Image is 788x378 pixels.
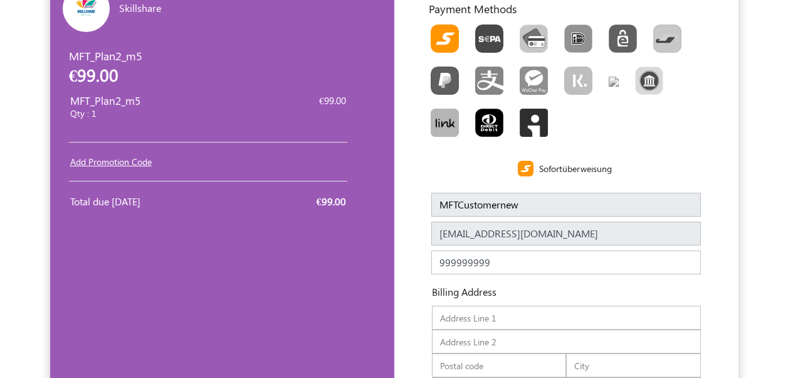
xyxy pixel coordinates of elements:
[635,67,663,95] img: BankTransfer.png
[475,24,503,53] img: Sepa.png
[431,67,459,95] img: S_PT_paypal.png
[119,2,280,14] h6: Skillshare
[70,194,199,209] div: Total due [DATE]
[70,93,227,124] div: MFT_Plan2_m5
[475,109,503,137] img: GOCARDLESS.png
[423,20,713,146] div: Toolbar with button groups
[520,24,548,53] img: CardCollection.png
[520,67,548,95] img: S_PT_wechat_pay.png
[564,24,592,53] img: Ideal.png
[518,161,533,176] img: Sofortuberweisung.png
[431,193,701,217] input: Name
[431,222,701,246] input: E-mail
[520,109,548,137] img: GC_InstantBankPay.png
[70,109,227,119] h2: Qty : 1
[431,109,459,137] img: Link.png
[566,354,701,377] input: City
[429,2,713,15] h5: Payment Methods
[69,48,226,90] div: MFT_Plan2_m5
[413,286,496,298] h6: Billing Address
[432,306,701,330] input: Address Line 1
[319,94,346,107] span: €99.00
[317,195,346,208] span: €99.00
[653,24,681,53] img: Bancontact.png
[431,251,701,274] input: Phone
[432,330,701,354] input: Address Line 2
[609,77,619,87] img: S_PT_bank_transfer.png
[609,24,637,53] img: EPS.png
[475,67,503,95] img: S_PT_alipay.png
[539,162,612,175] label: Sofortüberweisung
[564,67,592,95] img: S_PT_klarna.png
[69,65,226,85] h2: €99.00
[70,156,152,168] a: Add Promotion Code
[431,24,459,53] img: Sofortuberweisung.png
[432,354,567,377] input: Postal code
